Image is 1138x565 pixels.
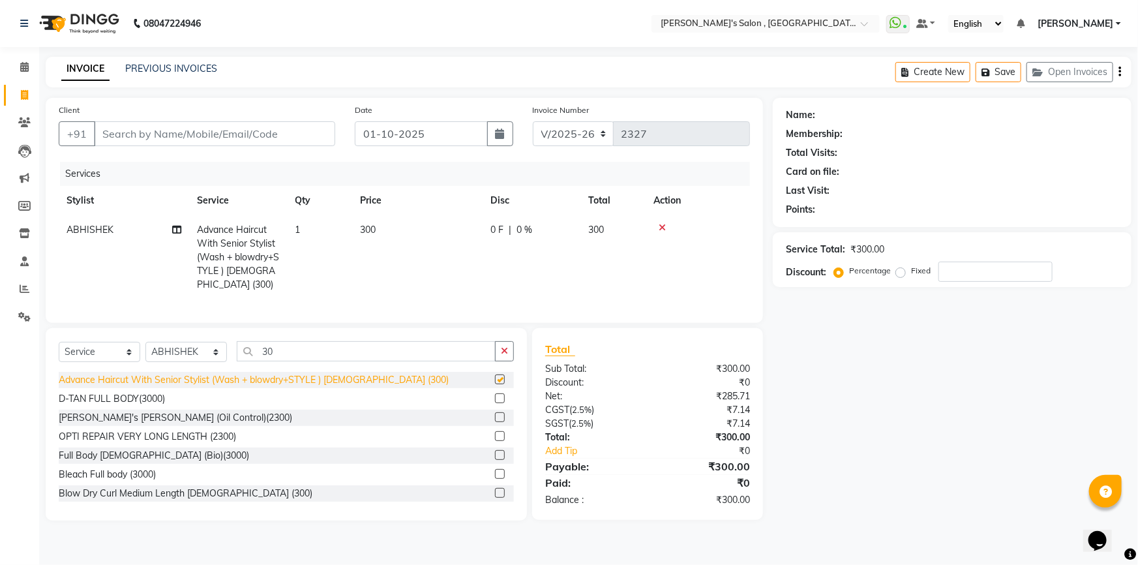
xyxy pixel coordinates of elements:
[59,104,80,116] label: Client
[237,341,496,361] input: Search or Scan
[648,417,760,431] div: ₹7.14
[360,224,376,236] span: 300
[59,430,236,444] div: OPTI REPAIR VERY LONG LENGTH (2300)
[646,186,750,215] th: Action
[143,5,201,42] b: 08047224946
[490,223,503,237] span: 0 F
[287,186,352,215] th: Qty
[1083,513,1125,552] iframe: chat widget
[125,63,217,74] a: PREVIOUS INVOICES
[94,121,335,146] input: Search by Name/Mobile/Email/Code
[850,243,884,256] div: ₹300.00
[648,431,760,444] div: ₹300.00
[648,475,760,491] div: ₹0
[648,403,760,417] div: ₹7.14
[197,224,279,290] span: Advance Haircut With Senior Stylist (Wash + blowdry+STYLE ) [DEMOGRAPHIC_DATA] (300)
[59,373,449,387] div: Advance Haircut With Senior Stylist (Wash + blowdry+STYLE ) [DEMOGRAPHIC_DATA] (300)
[786,127,843,141] div: Membership:
[355,104,372,116] label: Date
[786,203,815,217] div: Points:
[666,444,760,458] div: ₹0
[535,459,648,474] div: Payable:
[535,362,648,376] div: Sub Total:
[545,404,569,416] span: CGST
[59,186,189,215] th: Stylist
[61,57,110,81] a: INVOICE
[786,146,837,160] div: Total Visits:
[648,459,760,474] div: ₹300.00
[517,223,532,237] span: 0 %
[648,389,760,403] div: ₹285.71
[786,266,826,279] div: Discount:
[59,487,312,500] div: Blow Dry Curl Medium Length [DEMOGRAPHIC_DATA] (300)
[59,449,249,463] div: Full Body [DEMOGRAPHIC_DATA] (Bio)(3000)
[849,265,891,277] label: Percentage
[895,62,970,82] button: Create New
[535,417,648,431] div: ( )
[535,431,648,444] div: Total:
[295,224,300,236] span: 1
[59,468,156,481] div: Bleach Full body (3000)
[976,62,1021,82] button: Save
[535,444,666,458] a: Add Tip
[572,405,591,415] span: 2.5%
[588,224,604,236] span: 300
[67,224,113,236] span: ABHISHEK
[189,186,287,215] th: Service
[648,376,760,389] div: ₹0
[786,243,845,256] div: Service Total:
[352,186,483,215] th: Price
[59,392,165,406] div: D-TAN FULL BODY(3000)
[509,223,511,237] span: |
[580,186,646,215] th: Total
[535,475,648,491] div: Paid:
[33,5,123,42] img: logo
[535,376,648,389] div: Discount:
[535,403,648,417] div: ( )
[59,121,95,146] button: +91
[648,493,760,507] div: ₹300.00
[1038,17,1113,31] span: [PERSON_NAME]
[535,493,648,507] div: Balance :
[786,165,839,179] div: Card on file:
[786,184,830,198] div: Last Visit:
[1026,62,1113,82] button: Open Invoices
[483,186,580,215] th: Disc
[571,418,591,429] span: 2.5%
[60,162,760,186] div: Services
[786,108,815,122] div: Name:
[911,265,931,277] label: Fixed
[533,104,590,116] label: Invoice Number
[59,411,292,425] div: [PERSON_NAME]'s [PERSON_NAME] (Oil Control)(2300)
[545,418,569,429] span: SGST
[545,343,575,356] span: Total
[535,389,648,403] div: Net:
[648,362,760,376] div: ₹300.00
